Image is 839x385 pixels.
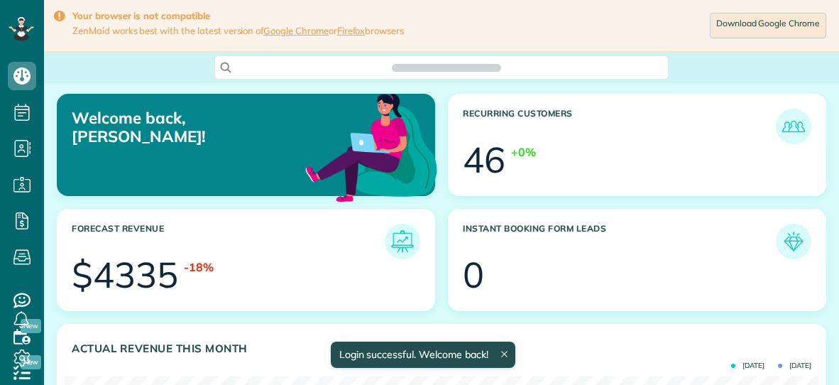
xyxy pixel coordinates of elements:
a: Firefox [337,25,366,36]
span: [DATE] [778,362,811,369]
img: icon_form_leads-04211a6a04a5b2264e4ee56bc0799ec3eb69b7e499cbb523a139df1d13a81ae0.png [779,227,808,256]
strong: Your browser is not compatible [72,10,404,22]
div: Login successful. Welcome back! [330,342,515,368]
img: icon_recurring_customers-cf858462ba22bcd05b5a5880d41d6543d210077de5bb9ebc9590e49fd87d84ed.png [779,112,808,141]
img: dashboard_welcome-42a62b7d889689a78055ac9021e634bf52bae3f8056760290aed330b23ab8690.png [302,77,440,215]
img: icon_forecast_revenue-8c13a41c7ed35a8dcfafea3cbb826a0462acb37728057bba2d056411b612bbbe.png [388,227,417,256]
div: 0 [463,257,484,293]
h3: Actual Revenue this month [72,342,811,355]
a: Download Google Chrome [710,13,826,38]
div: $4335 [72,257,178,293]
h3: Instant Booking Form Leads [463,224,776,259]
p: Welcome back, [PERSON_NAME]! [72,109,316,146]
h3: Recurring Customers [463,109,776,144]
span: [DATE] [731,362,764,369]
div: 46 [463,142,505,178]
h3: Forecast Revenue [72,224,385,259]
span: Search ZenMaid… [406,60,486,75]
div: +0% [511,144,536,161]
div: -18% [184,259,214,276]
a: Google Chrome [263,25,329,36]
span: ZenMaid works best with the latest version of or browsers [72,25,404,37]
